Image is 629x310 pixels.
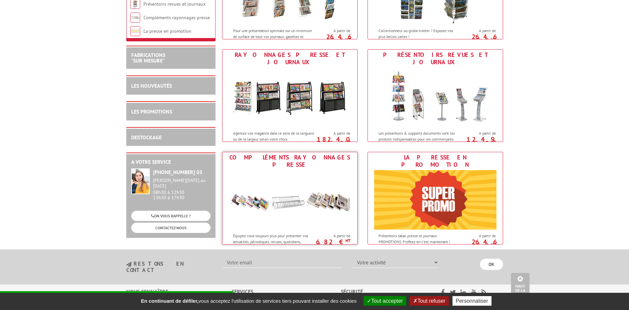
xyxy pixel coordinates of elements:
[313,35,350,43] p: 26.46 €
[126,288,232,295] div: Nous connaître
[138,298,360,304] span: vous acceptez l'utilisation de services tiers pouvant installer des cookies
[131,52,165,64] a: FABRICATIONS"Sur Mesure"
[491,139,496,145] sup: HT
[313,137,350,145] p: 182.40 €
[364,296,406,306] button: Tout accepter
[317,28,350,33] span: A partir de
[131,134,162,141] a: DESTOCKAGE
[317,131,350,136] span: A partir de
[153,178,211,200] div: 08h30 à 12h30 13h30 à 17h30
[378,28,460,39] p: Collectionneur ou globe-trotter ? Exposez vos plus belles cartes !
[223,257,342,268] input: Votre email
[410,296,449,306] button: Tout refuser
[224,51,356,66] div: Rayonnages presse et journaux
[459,35,496,43] p: 26.46 €
[126,261,213,273] h3: restons en contact
[143,15,210,21] a: Compléments rayonnages presse
[131,82,172,89] a: LES NOUVEAUTÉS
[368,152,503,244] a: La presse en promotion La presse en promotion Présentoirs tabac presse et journaux PROMOTIONS Pro...
[153,178,211,189] div: [PERSON_NAME][DATE] au [DATE]
[368,49,503,142] a: Présentoirs revues et journaux Présentoirs revues et journaux Les présentoirs & supports document...
[370,154,501,168] div: La presse en promotion
[462,233,496,239] span: A partir de
[459,240,496,248] p: 26.46 €
[229,67,351,127] img: Rayonnages presse et journaux
[452,296,491,306] button: Personnaliser (fenêtre modale)
[229,170,351,230] img: Compléments rayonnages presse
[143,28,191,34] a: La presse en promotion
[130,13,140,22] img: Compléments rayonnages presse
[345,238,350,244] sup: HT
[341,288,424,295] div: Sécurité
[462,131,496,136] span: A partir de
[378,233,460,244] p: Présentoirs tabac presse et journaux PROMOTIONS Profitez-en c'est maintenant !
[313,240,350,244] p: 6.82 €
[370,51,501,66] div: Présentoirs revues et journaux
[131,168,150,194] img: widget-service.jpg
[141,298,198,304] strong: En continuant de défiler,
[345,139,350,145] sup: HT
[462,28,496,33] span: A partir de
[222,152,358,244] a: Compléments rayonnages presse Compléments rayonnages presse Équipez-vous toujours plus pour prése...
[374,170,496,230] img: La presse en promotion
[131,108,172,115] a: LES PROMOTIONS
[222,49,358,142] a: Rayonnages presse et journaux Rayonnages presse et journaux Agencez vos magasins dans le sens de ...
[233,130,315,142] p: Agencez vos magasins dans le sens de la longueur ou de la largeur selon votre choix.
[459,137,496,145] p: 12.49 €
[317,233,350,239] span: A partir de
[131,223,211,233] a: CONTACTEZ-NOUS
[153,169,202,175] strong: [PHONE_NUMBER] 03
[511,273,530,300] a: Haut de la page
[131,211,211,221] a: ON VOUS RAPPELLE ?
[491,242,496,247] sup: HT
[233,233,315,250] p: Équipez-vous toujours plus pour présenter vos actualités, périodiques, revues, quotidiens, nouvel...
[143,1,206,7] a: Présentoirs revues et journaux
[233,28,315,45] p: Pour une présentation optimale sur un minimum de surface de tous vos journaux, gazettes et hebdos !
[130,26,140,36] img: La presse en promotion
[345,37,350,42] sup: HT
[378,130,460,142] p: Les présentoirs & supports documents sont les produits indispensables pour les commerçants.
[491,37,496,42] sup: HT
[131,159,211,165] h2: A votre service
[232,288,341,295] div: Services
[480,259,503,270] input: OK
[224,154,356,168] div: Compléments rayonnages presse
[374,67,496,127] img: Présentoirs revues et journaux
